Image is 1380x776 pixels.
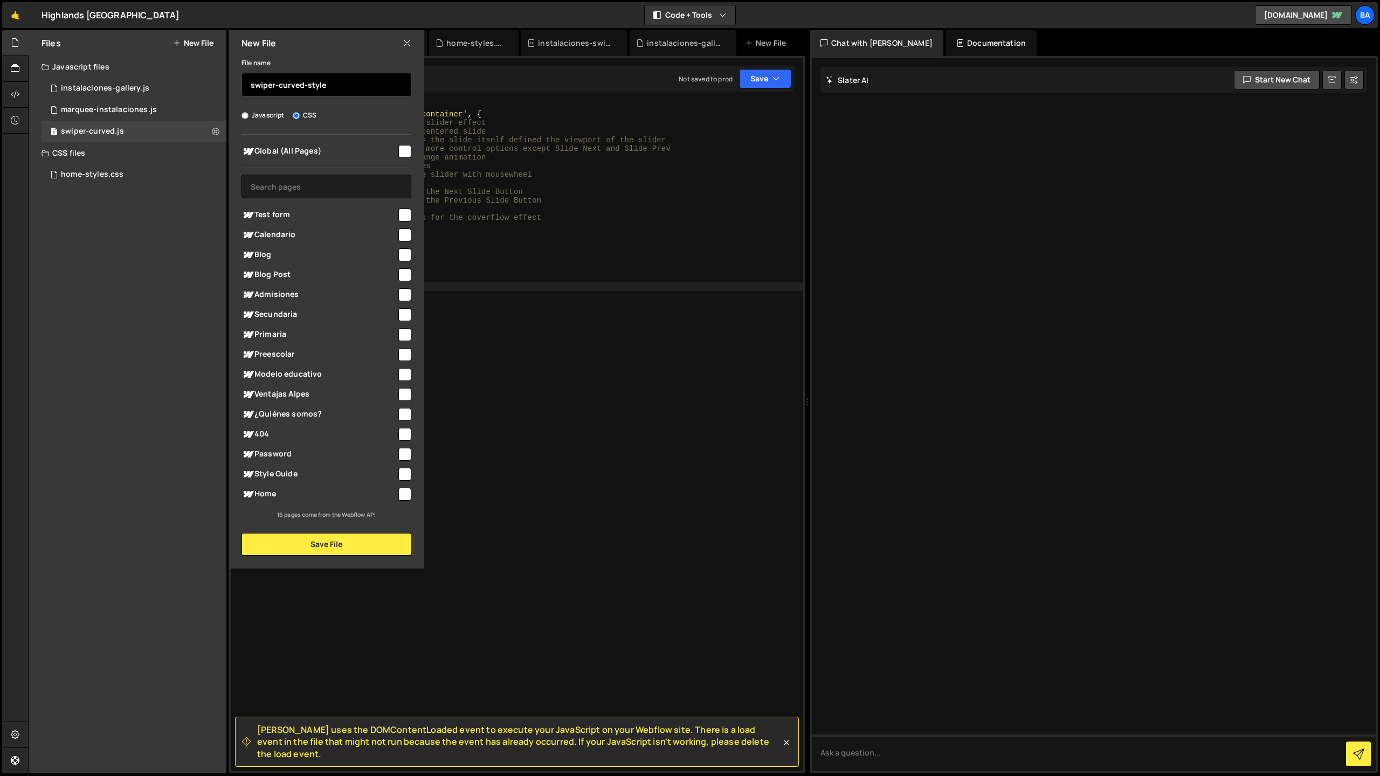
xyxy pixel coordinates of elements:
[241,308,397,321] span: Secundaria
[241,368,397,381] span: Modelo educativo
[739,69,791,88] button: Save
[29,142,226,164] div: CSS files
[29,56,226,78] div: Javascript files
[241,73,411,96] input: Name
[645,5,735,25] button: Code + Tools
[42,121,226,142] div: 17343/48187.js
[42,78,226,99] div: 17343/48172.js
[2,2,29,28] a: 🤙
[61,105,157,115] div: marquee-instalaciones.js
[810,30,943,56] div: Chat with [PERSON_NAME]
[61,127,124,136] div: swiper-curved.js
[241,388,397,401] span: Ventajas Alpes
[241,248,397,261] span: Blog
[257,724,781,760] span: [PERSON_NAME] uses the DOMContentLoaded event to execute your JavaScript on your Webflow site. Th...
[1255,5,1352,25] a: [DOMAIN_NAME]
[241,112,249,119] input: Javascript
[241,175,411,198] input: Search pages
[946,30,1037,56] div: Documentation
[277,511,376,518] small: 16 pages come from the Webflow API
[61,170,123,179] div: home-styles.css
[538,38,615,48] div: instalaciones-swiper.js
[42,37,61,49] h2: Files
[42,164,226,185] div: 17343/48179.css
[293,112,300,119] input: CSS
[1234,70,1320,89] button: Start new chat
[241,268,397,281] span: Blog Post
[241,328,397,341] span: Primaria
[241,488,397,501] span: Home
[173,39,213,47] button: New File
[446,38,506,48] div: home-styles.css
[42,99,226,121] div: 17343/48183.js
[241,110,285,121] label: Javascript
[241,288,397,301] span: Admisiones
[51,128,57,137] span: 1
[1355,5,1375,25] a: Ba
[745,38,790,48] div: New File
[241,209,397,221] span: Test form
[679,74,733,84] div: Not saved to prod
[241,145,397,158] span: Global (All Pages)
[241,448,397,461] span: Password
[647,38,723,48] div: instalaciones-gallery.js
[61,84,149,93] div: instalaciones-gallery.js
[826,75,869,85] h2: Slater AI
[241,58,271,68] label: File name
[241,348,397,361] span: Preescolar
[241,228,397,241] span: Calendario
[241,533,411,556] button: Save File
[241,37,276,49] h2: New File
[241,428,397,441] span: 404
[42,9,180,22] div: Highlands [GEOGRAPHIC_DATA]
[241,468,397,481] span: Style Guide
[241,408,397,421] span: ¿Quiénes somos?
[293,110,316,121] label: CSS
